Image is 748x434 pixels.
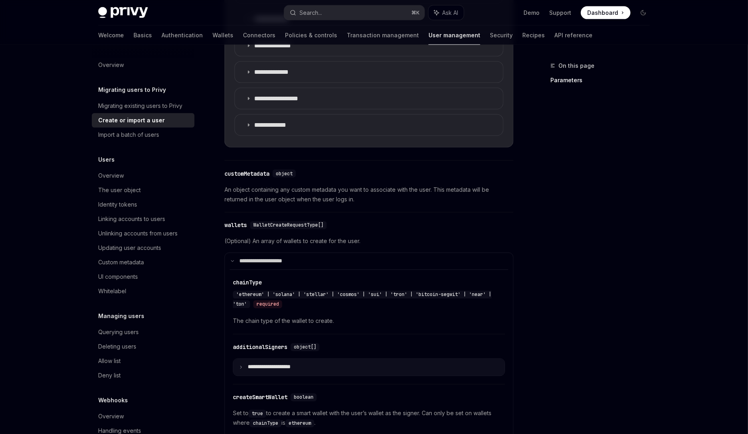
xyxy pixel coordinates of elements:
[233,393,287,402] div: createSmartWallet
[98,243,161,253] div: Updating user accounts
[92,183,194,197] a: The user object
[224,170,269,178] div: customMetadata
[233,292,491,308] span: 'ethereum' | 'solana' | 'stellar' | 'cosmos' | 'sui' | 'tron' | 'bitcoin-segwit' | 'near' | 'ton'
[92,197,194,212] a: Identity tokens
[92,226,194,241] a: Unlinking accounts from users
[98,101,182,111] div: Migrating existing users to Privy
[522,26,545,45] a: Recipes
[162,26,203,45] a: Authentication
[92,58,194,72] a: Overview
[98,155,115,164] h5: Users
[133,26,152,45] a: Basics
[250,420,281,428] code: chainType
[98,371,121,380] div: Deny list
[550,74,656,87] a: Parameters
[92,241,194,255] a: Updating user accounts
[253,300,282,308] div: required
[98,7,148,18] img: dark logo
[224,221,247,229] div: wallets
[224,237,513,246] span: (Optional) An array of wallets to create for the user.
[92,284,194,298] a: Whitelabel
[98,258,144,267] div: Custom metadata
[92,99,194,113] a: Migrating existing users to Privy
[285,420,314,428] code: ethereum
[233,279,262,287] div: chainType
[98,356,121,366] div: Allow list
[98,327,139,337] div: Querying users
[233,316,505,326] span: The chain type of the wallet to create.
[98,229,178,238] div: Unlinking accounts from users
[233,343,287,351] div: additionalSigners
[233,409,505,428] span: Set to to create a smart wallet with the user’s wallet as the signer. Can only be set on wallets ...
[411,10,420,16] span: ⌘ K
[98,85,166,95] h5: Migrating users to Privy
[442,9,458,17] span: Ask AI
[92,128,194,142] a: Import a batch of users
[98,286,126,296] div: Whitelabel
[243,26,275,45] a: Connectors
[98,26,124,45] a: Welcome
[98,342,136,351] div: Deleting users
[92,270,194,284] a: UI components
[98,171,124,180] div: Overview
[98,311,144,321] h5: Managing users
[92,409,194,424] a: Overview
[490,26,513,45] a: Security
[549,9,571,17] a: Support
[558,61,594,71] span: On this page
[92,113,194,128] a: Create or import a user
[92,168,194,183] a: Overview
[98,60,124,70] div: Overview
[429,26,480,45] a: User management
[587,9,618,17] span: Dashboard
[92,339,194,354] a: Deleting users
[637,6,650,19] button: Toggle dark mode
[294,344,316,351] span: object[]
[98,272,138,282] div: UI components
[92,255,194,270] a: Custom metadata
[92,354,194,368] a: Allow list
[429,6,464,20] button: Ask AI
[224,185,513,204] span: An object containing any custom metadata you want to associate with the user. This metadata will ...
[98,116,165,125] div: Create or import a user
[276,170,293,177] span: object
[98,130,159,140] div: Import a batch of users
[98,395,128,405] h5: Webhooks
[92,368,194,383] a: Deny list
[92,212,194,226] a: Linking accounts to users
[98,214,165,224] div: Linking accounts to users
[581,6,631,19] a: Dashboard
[284,6,425,20] button: Search...⌘K
[92,325,194,339] a: Querying users
[98,185,141,195] div: The user object
[249,410,266,418] code: true
[524,9,540,17] a: Demo
[554,26,592,45] a: API reference
[98,412,124,421] div: Overview
[285,26,337,45] a: Policies & controls
[98,200,137,209] div: Identity tokens
[212,26,233,45] a: Wallets
[253,222,323,229] span: WalletCreateRequestType[]
[299,8,322,18] div: Search...
[347,26,419,45] a: Transaction management
[294,394,313,401] span: boolean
